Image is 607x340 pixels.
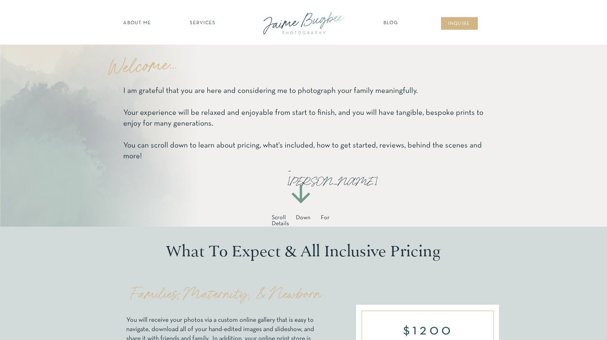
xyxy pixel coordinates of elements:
[382,20,400,27] a: Blog
[272,215,330,223] p: Scroll Down For Details
[182,20,224,27] a: SERVICES
[287,165,321,178] p: -[PERSON_NAME]
[123,85,484,160] p: I am grateful that you are here and considering me to photograph your family meaningfully. Your e...
[387,323,469,338] p: $1200
[444,20,474,28] a: inqUIre
[127,284,325,305] h2: Families, Maternity, & Newborn
[123,85,484,160] a: I am grateful that you are here and considering me to photograph your family meaningfully.Your ex...
[107,45,265,81] p: Welcome...
[164,242,444,266] h2: What To Expect & All Inclusive Pricing
[121,20,154,27] a: about ME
